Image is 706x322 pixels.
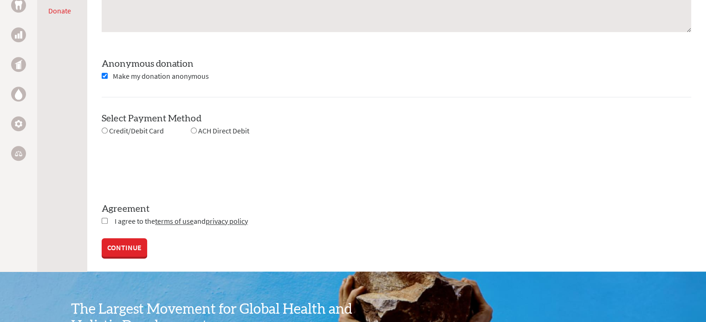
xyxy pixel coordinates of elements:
img: Water [15,88,22,99]
label: Select Payment Method [102,114,201,123]
label: Agreement [102,202,691,215]
span: Credit/Debit Card [109,126,164,135]
img: Business [15,31,22,38]
span: I agree to the and [115,216,248,226]
img: Engineering [15,120,22,127]
img: Public Health [15,60,22,69]
a: terms of use [155,216,194,226]
li: Donate [48,5,76,16]
a: Donate [48,6,71,15]
iframe: reCAPTCHA [102,148,243,184]
a: Engineering [11,116,26,131]
img: Legal Empowerment [15,151,22,156]
span: ACH Direct Debit [198,126,249,135]
a: CONTINUE [102,238,147,257]
a: Legal Empowerment [11,146,26,161]
a: Water [11,87,26,101]
a: Public Health [11,57,26,72]
img: Dental [15,0,22,9]
a: privacy policy [206,216,248,226]
span: Make my donation anonymous [113,71,209,81]
label: Anonymous donation [102,59,194,69]
a: Business [11,27,26,42]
